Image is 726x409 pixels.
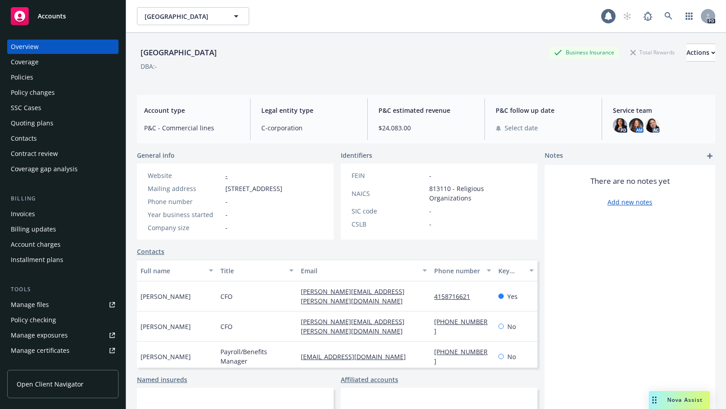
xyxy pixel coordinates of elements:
a: [PHONE_NUMBER] [434,347,488,365]
div: Phone number [434,266,481,276]
span: [STREET_ADDRESS] [225,184,282,193]
a: Coverage [7,55,119,69]
span: Legal entity type [261,106,356,115]
div: Billing updates [11,222,56,236]
span: Service team [613,106,708,115]
a: Report a Bug [639,7,657,25]
div: Manage claims [11,359,56,373]
span: Yes [507,292,518,301]
div: Coverage gap analysis [11,162,78,176]
div: Actions [686,44,715,61]
div: Billing [7,194,119,203]
div: Tools [7,285,119,294]
div: Key contact [498,266,524,276]
a: Manage files [7,298,119,312]
a: Start snowing [618,7,636,25]
span: Select date [505,123,538,133]
span: P&C estimated revenue [378,106,474,115]
img: photo [645,118,660,133]
span: General info [137,151,175,160]
div: Quoting plans [11,116,53,130]
div: Title [220,266,283,276]
a: 4158716621 [434,292,477,301]
a: Invoices [7,207,119,221]
div: Invoices [11,207,35,221]
div: Manage files [11,298,49,312]
a: Manage claims [7,359,119,373]
a: Contract review [7,147,119,161]
div: Mailing address [148,184,222,193]
a: Contacts [7,131,119,146]
div: Phone number [148,197,222,206]
button: Email [297,260,431,281]
a: Switch app [680,7,698,25]
span: [GEOGRAPHIC_DATA] [145,12,222,21]
span: - [429,206,431,216]
span: P&C follow up date [496,106,591,115]
span: C-corporation [261,123,356,133]
div: Total Rewards [626,47,679,58]
span: Accounts [38,13,66,20]
div: Company size [148,223,222,232]
a: Accounts [7,4,119,29]
div: Year business started [148,210,222,219]
button: Phone number [431,260,495,281]
a: Search [660,7,678,25]
a: [PERSON_NAME][EMAIL_ADDRESS][PERSON_NAME][DOMAIN_NAME] [301,287,410,305]
a: [PHONE_NUMBER] [434,317,488,335]
div: [GEOGRAPHIC_DATA] [137,47,220,58]
a: Coverage gap analysis [7,162,119,176]
span: Nova Assist [667,396,703,404]
a: Overview [7,40,119,54]
div: Policy changes [11,85,55,100]
div: SIC code [352,206,426,216]
span: - [225,210,228,219]
button: [GEOGRAPHIC_DATA] [137,7,249,25]
span: CFO [220,292,233,301]
span: [PERSON_NAME] [141,352,191,361]
div: Coverage [11,55,39,69]
a: Installment plans [7,253,119,267]
a: Affiliated accounts [341,375,398,384]
button: Nova Assist [649,391,710,409]
a: Billing updates [7,222,119,236]
span: [PERSON_NAME] [141,292,191,301]
span: $24,083.00 [378,123,474,133]
div: NAICS [352,189,426,198]
a: Manage certificates [7,343,119,358]
div: Contract review [11,147,58,161]
span: - [429,171,431,180]
a: [PERSON_NAME][EMAIL_ADDRESS][PERSON_NAME][DOMAIN_NAME] [301,317,410,335]
div: Policies [11,70,33,84]
div: Email [301,266,417,276]
span: [PERSON_NAME] [141,322,191,331]
div: Manage certificates [11,343,70,358]
div: Website [148,171,222,180]
span: Account type [144,106,239,115]
span: - [225,223,228,232]
span: CFO [220,322,233,331]
a: Contacts [137,247,164,256]
a: Quoting plans [7,116,119,130]
div: Overview [11,40,39,54]
div: Drag to move [649,391,660,409]
a: - [225,171,228,180]
span: P&C - Commercial lines [144,123,239,133]
span: No [507,352,516,361]
span: Payroll/Benefits Manager [220,347,293,366]
span: Notes [545,151,563,161]
span: Open Client Navigator [17,379,84,389]
span: Identifiers [341,151,372,160]
span: - [429,219,431,229]
a: Named insureds [137,375,187,384]
div: Full name [141,266,203,276]
img: photo [613,118,627,133]
div: CSLB [352,219,426,229]
div: Contacts [11,131,37,146]
div: Manage exposures [11,328,68,342]
span: - [225,197,228,206]
button: Full name [137,260,217,281]
div: Installment plans [11,253,63,267]
button: Key contact [495,260,537,281]
a: Policy changes [7,85,119,100]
